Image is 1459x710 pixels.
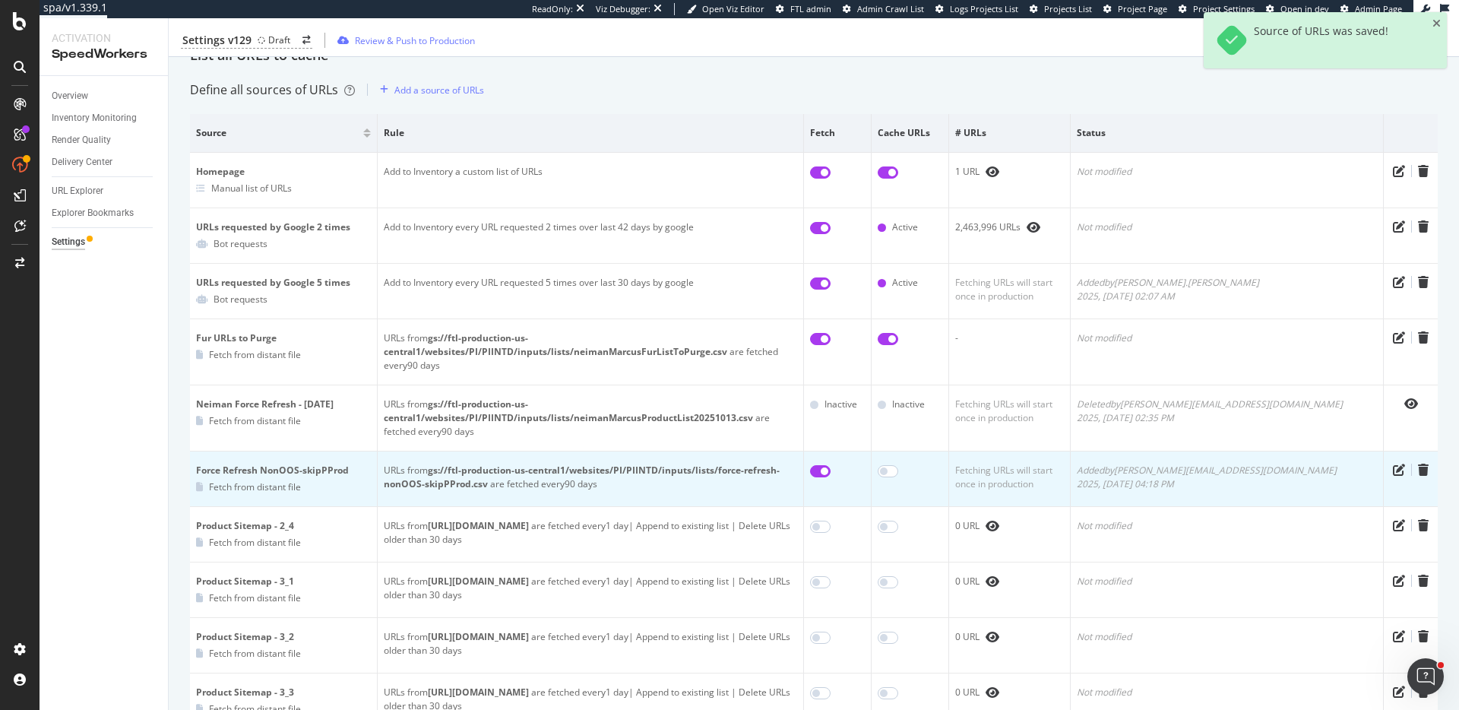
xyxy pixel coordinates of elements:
[355,33,475,46] div: Review & Push to Production
[955,575,1064,588] div: 0 URL
[857,3,924,14] span: Admin Crawl List
[810,126,861,140] span: Fetch
[52,88,157,104] a: Overview
[384,398,797,439] div: URLs from are fetched every 90 days
[986,631,999,643] div: eye
[1393,165,1405,177] div: pen-to-square
[687,3,764,15] a: Open Viz Editor
[1266,3,1329,15] a: Open in dev
[843,3,924,15] a: Admin Crawl List
[214,237,267,250] div: Bot requests
[378,264,804,319] td: Add to Inventory every URL requested 5 times over last 30 days by google
[196,464,371,477] div: Force Refresh NonOOS-skipPProd
[196,519,371,533] div: Product Sitemap - 2_4
[1393,686,1405,698] div: pen-to-square
[196,630,371,644] div: Product Sitemap - 3_2
[1030,3,1092,15] a: Projects List
[955,165,1064,179] div: 1 URL
[1077,331,1377,345] div: Not modified
[196,575,371,588] div: Product Sitemap - 3_1
[1418,276,1429,288] div: trash
[1418,575,1429,587] div: trash
[955,220,1064,234] div: 2,463,996 URLs
[384,630,797,658] div: URLs from are fetched every 1 day | Append to existing list | Delete URLs older than 30 days
[196,220,371,234] div: URLs requested by Google 2 times
[955,686,1064,699] div: 0 URL
[52,183,103,199] div: URL Explorer
[52,234,157,250] a: Settings
[955,126,1060,140] span: # URLs
[190,81,355,99] div: Define all sources of URLs
[52,183,157,199] a: URL Explorer
[182,33,252,48] div: Settings v129
[1118,3,1167,14] span: Project Page
[1355,3,1402,14] span: Admin Page
[196,165,371,179] div: Homepage
[1418,519,1429,531] div: trash
[1077,276,1377,303] div: Added by [PERSON_NAME].[PERSON_NAME] 2025, [DATE] 02:07 AM
[1077,575,1377,588] div: Not modified
[302,36,311,45] div: arrow-right-arrow-left
[428,519,529,532] b: [URL][DOMAIN_NAME]
[596,3,650,15] div: Viz Debugger:
[52,132,111,148] div: Render Quality
[892,220,918,234] div: Active
[1077,686,1377,699] div: Not modified
[1418,165,1429,177] div: trash
[878,126,938,140] span: Cache URLs
[52,110,157,126] a: Inventory Monitoring
[384,331,727,358] b: gs://ftl-production-us-central1/websites/PI/PIINTD/inputs/lists/neimanMarcusFurListToPurge.csv
[1393,464,1405,476] div: pen-to-square
[986,166,999,178] div: eye
[986,686,999,699] div: eye
[1077,220,1377,234] div: Not modified
[52,234,85,250] div: Settings
[1077,398,1377,425] div: Deleted by [PERSON_NAME][EMAIL_ADDRESS][DOMAIN_NAME] 2025, [DATE] 02:35 PM
[955,519,1064,533] div: 0 URL
[955,630,1064,644] div: 0 URL
[1193,3,1255,14] span: Project Settings
[384,464,797,491] div: URLs from are fetched every 90 days
[394,84,484,97] div: Add a source of URLs
[892,398,925,411] div: Inactive
[384,575,797,602] div: URLs from are fetched every 1 day | Append to existing list | Delete URLs older than 30 days
[1077,519,1377,533] div: Not modified
[52,88,88,104] div: Overview
[1077,165,1377,179] div: Not modified
[1103,3,1167,15] a: Project Page
[52,205,157,221] a: Explorer Bookmarks
[378,153,804,208] td: Add to Inventory a custom list of URLs
[1179,3,1255,15] a: Project Settings
[52,30,156,46] div: Activation
[1393,220,1405,233] div: pen-to-square
[428,575,529,588] b: [URL][DOMAIN_NAME]
[374,78,484,102] button: Add a source of URLs
[986,520,999,532] div: eye
[384,398,753,424] b: gs://ftl-production-us-central1/websites/PI/PIINTD/inputs/lists/neimanMarcusProductList20251013.csv
[1077,126,1373,140] span: Status
[1393,575,1405,587] div: pen-to-square
[209,480,301,493] div: Fetch from distant file
[209,414,301,427] div: Fetch from distant file
[384,126,793,140] span: Rule
[378,208,804,264] td: Add to Inventory every URL requested 2 times over last 42 days by google
[52,154,157,170] a: Delivery Center
[209,536,301,549] div: Fetch from distant file
[428,686,529,699] b: [URL][DOMAIN_NAME]
[955,398,1064,425] div: Fetching URLs will start once in production
[384,331,797,372] div: URLs from are fetched every 90 days
[1077,464,1377,491] div: Added by [PERSON_NAME][EMAIL_ADDRESS][DOMAIN_NAME] 2025, [DATE] 04:18 PM
[52,205,134,221] div: Explorer Bookmarks
[935,3,1018,15] a: Logs Projects List
[790,3,831,14] span: FTL admin
[268,33,290,46] div: Draft
[532,3,573,15] div: ReadOnly:
[702,3,764,14] span: Open Viz Editor
[776,3,831,15] a: FTL admin
[1418,630,1429,642] div: trash
[824,398,857,411] div: Inactive
[209,647,301,660] div: Fetch from distant file
[1418,464,1429,476] div: trash
[1418,220,1429,233] div: trash
[331,28,475,52] button: Review & Push to Production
